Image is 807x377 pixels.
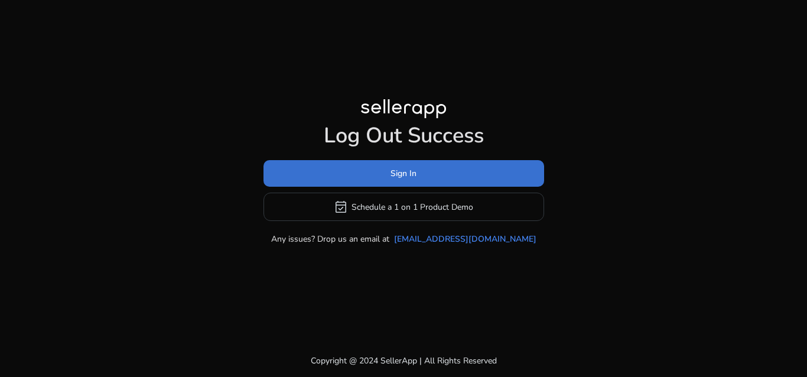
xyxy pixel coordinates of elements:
h1: Log Out Success [263,123,544,148]
button: event_availableSchedule a 1 on 1 Product Demo [263,193,544,221]
a: [EMAIL_ADDRESS][DOMAIN_NAME] [394,233,536,245]
span: Sign In [391,167,416,180]
button: Sign In [263,160,544,187]
p: Any issues? Drop us an email at [271,233,389,245]
span: event_available [334,200,348,214]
